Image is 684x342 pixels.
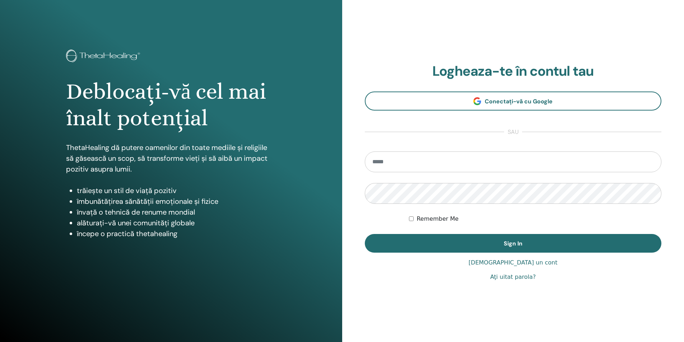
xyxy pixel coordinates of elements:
[66,142,276,174] p: ThetaHealing dă putere oamenilor din toate mediile și religiile să găsească un scop, să transform...
[490,273,536,281] a: Aţi uitat parola?
[417,215,459,223] label: Remember Me
[77,196,276,207] li: îmbunătățirea sănătății emoționale și fizice
[77,185,276,196] li: trăiește un stil de viață pozitiv
[409,215,661,223] div: Keep me authenticated indefinitely or until I manually logout
[77,228,276,239] li: începe o practică thetahealing
[504,128,522,136] span: sau
[77,207,276,217] li: învață o tehnică de renume mondial
[365,92,662,111] a: Conectați-vă cu Google
[77,217,276,228] li: alăturați-vă unei comunități globale
[66,78,276,132] h1: Deblocați-vă cel mai înalt potențial
[504,240,522,247] span: Sign In
[469,258,557,267] a: [DEMOGRAPHIC_DATA] un cont
[365,63,662,80] h2: Logheaza-te în contul tau
[485,98,553,105] span: Conectați-vă cu Google
[365,234,662,253] button: Sign In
